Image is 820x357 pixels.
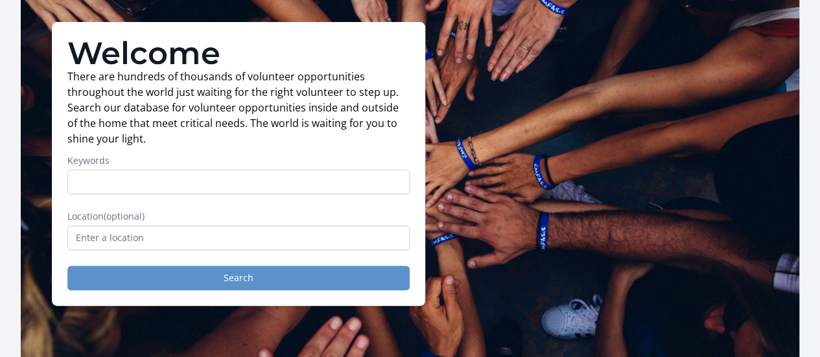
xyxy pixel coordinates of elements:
[67,266,410,290] button: Search
[67,210,410,223] label: Location
[67,154,410,167] label: Keywords
[67,38,410,69] h1: Welcome
[67,225,410,250] input: Enter a location
[67,69,410,146] p: There are hundreds of thousands of volunteer opportunities throughout the world just waiting for ...
[104,210,145,222] span: (optional)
